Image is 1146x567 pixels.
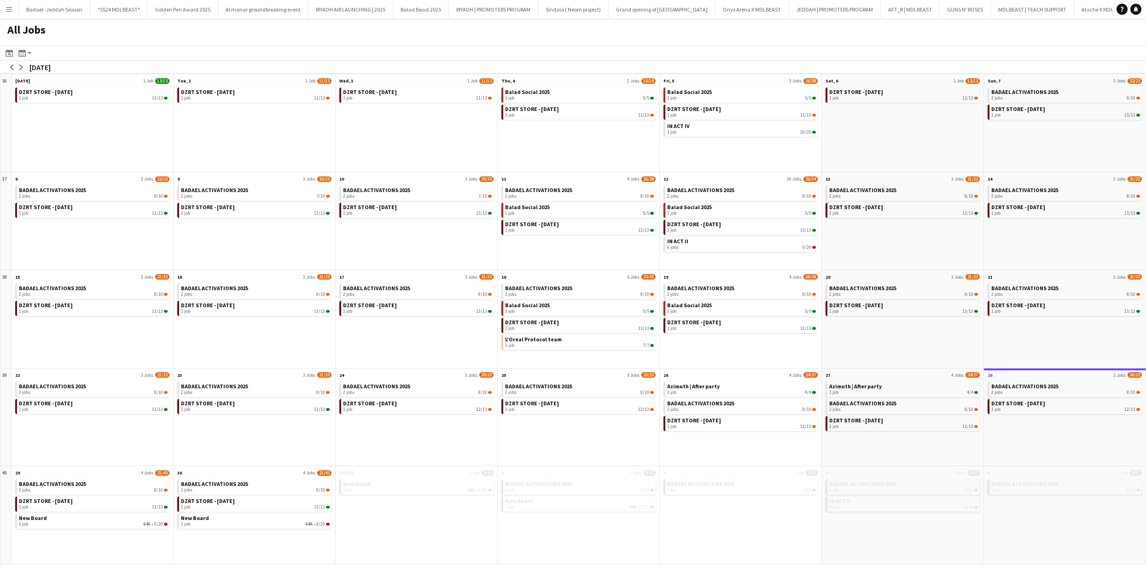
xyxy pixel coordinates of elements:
a: BADAEL ACTIVATIONS 20252 jobs8/10 [505,284,654,297]
span: 3 Jobs [951,176,964,182]
a: Balad Social 20251 job5/5 [505,203,654,216]
span: 13/13 [326,212,330,215]
span: 12/13 [962,95,973,101]
span: 10 Jobs [787,176,802,182]
span: 1 job [19,210,28,216]
span: 13/13 [164,212,168,215]
span: 8/10 [650,293,654,296]
button: Grand opening of [GEOGRAPHIC_DATA] [609,0,716,18]
span: 1 job [343,210,352,216]
span: 18 [501,274,506,280]
span: 1 job [505,112,514,118]
span: 20 [826,274,830,280]
button: Balad Beast 2025 [393,0,449,18]
span: 5 Jobs [627,274,640,280]
span: Balad Social 2025 [505,302,550,309]
span: 7/10 [478,193,487,199]
span: BADAEL ACTIVATIONS 2025 [667,285,734,292]
span: 5/5 [805,309,811,314]
a: Balad Social 20251 job5/5 [505,301,654,314]
span: 8/10 [965,292,973,297]
span: 26/28 [641,176,656,182]
span: BADAEL ACTIVATIONS 2025 [19,187,86,193]
a: BADAEL ACTIVATIONS 20252 jobs8/10 [505,186,654,199]
span: 4 Jobs [789,274,802,280]
span: 8/10 [478,292,487,297]
span: DZRT STORE - SEPTEMBER25 [829,302,883,309]
span: BADAEL ACTIVATIONS 2025 [829,187,896,193]
button: RIYADH AIR LAUNCHING | 2025 [308,0,393,18]
span: DZRT STORE - SEPTEMBER25 [505,221,559,228]
span: 8/10 [974,195,978,198]
button: RIYADH | PROMOTERS PROGRAM [449,0,538,18]
span: 17 [339,274,344,280]
span: L'Oreal Protocol team [505,336,562,343]
span: 2 jobs [181,193,192,199]
span: 8/10 [1136,195,1140,198]
span: 1 job [667,228,676,233]
span: 2 jobs [991,292,1003,297]
span: 13/13 [152,309,163,314]
span: 3 Jobs [465,274,477,280]
a: DZRT STORE - [DATE]1 job13/13 [19,301,168,314]
span: 1 job [19,95,28,101]
span: 13/13 [164,97,168,99]
a: DZRT STORE - [DATE]1 job13/13 [991,203,1140,216]
a: BADAEL ACTIVATIONS 20252 jobs8/10 [19,284,168,297]
span: 11/13 [317,78,332,84]
span: 1 job [505,228,514,233]
span: 1 job [667,112,676,118]
span: 8/10 [1127,193,1135,199]
span: 9/10 [164,195,168,198]
span: 8/10 [326,293,330,296]
span: 8/10 [965,193,973,199]
span: 8/10 [640,193,649,199]
span: 21/23 [1128,274,1142,280]
span: Wed, 3 [339,78,353,84]
span: Balad Social 2025 [505,204,550,210]
span: BADAEL ACTIVATIONS 2025 [829,285,896,292]
span: 11/13 [638,112,649,118]
span: 11/13 [650,114,654,117]
span: 2 jobs [505,292,517,297]
span: 3 Jobs [789,78,802,84]
span: 11/13 [314,95,325,101]
span: 3 Jobs [303,274,315,280]
span: DZRT STORE - SEPTEMBER25 [19,302,73,309]
span: 1 job [181,95,190,101]
span: 20/23 [317,176,332,182]
span: IN ACT II [667,238,688,245]
span: 11/13 [479,78,494,84]
span: 5/5 [643,210,649,216]
span: 5/5 [805,95,811,101]
a: BADAEL ACTIVATIONS 20252 jobs7/10 [343,186,492,199]
a: DZRT STORE - [DATE]1 job13/13 [991,105,1140,118]
span: Sun, 7 [988,78,1001,84]
span: 9/10 [154,193,163,199]
a: DZRT STORE - [DATE]1 job13/13 [991,301,1140,314]
span: 2 Jobs [627,78,640,84]
span: 11/13 [476,95,487,101]
span: 13/13 [800,326,811,331]
span: 22/23 [1128,78,1142,84]
span: DZRT STORE - SEPTEMBER25 [19,204,73,210]
span: 1 job [829,95,838,101]
span: BADAEL ACTIVATIONS 2025 [19,285,86,292]
span: 13/13 [488,310,492,313]
span: 8/10 [650,195,654,198]
span: 20/23 [479,176,494,182]
span: 13/13 [314,210,325,216]
span: BADAEL ACTIVATIONS 2025 [667,187,734,193]
span: 8/10 [812,195,816,198]
span: 1 job [667,309,676,314]
a: DZRT STORE - [DATE]1 job13/13 [19,203,168,216]
a: BADAEL ACTIVATIONS 20252 jobs8/10 [181,284,330,297]
span: 13/13 [962,309,973,314]
a: BADAEL ACTIVATIONS 20252 jobs8/10 [991,284,1140,297]
a: BADAEL ACTIVATIONS 20252 jobs8/10 [829,186,978,199]
span: 11/13 [812,114,816,117]
span: Balad Social 2025 [667,302,712,309]
a: DZRT STORE - [DATE]1 job13/13 [19,88,168,101]
span: 1 job [667,129,676,135]
span: DZRT STORE - SEPTEMBER25 [991,105,1045,112]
